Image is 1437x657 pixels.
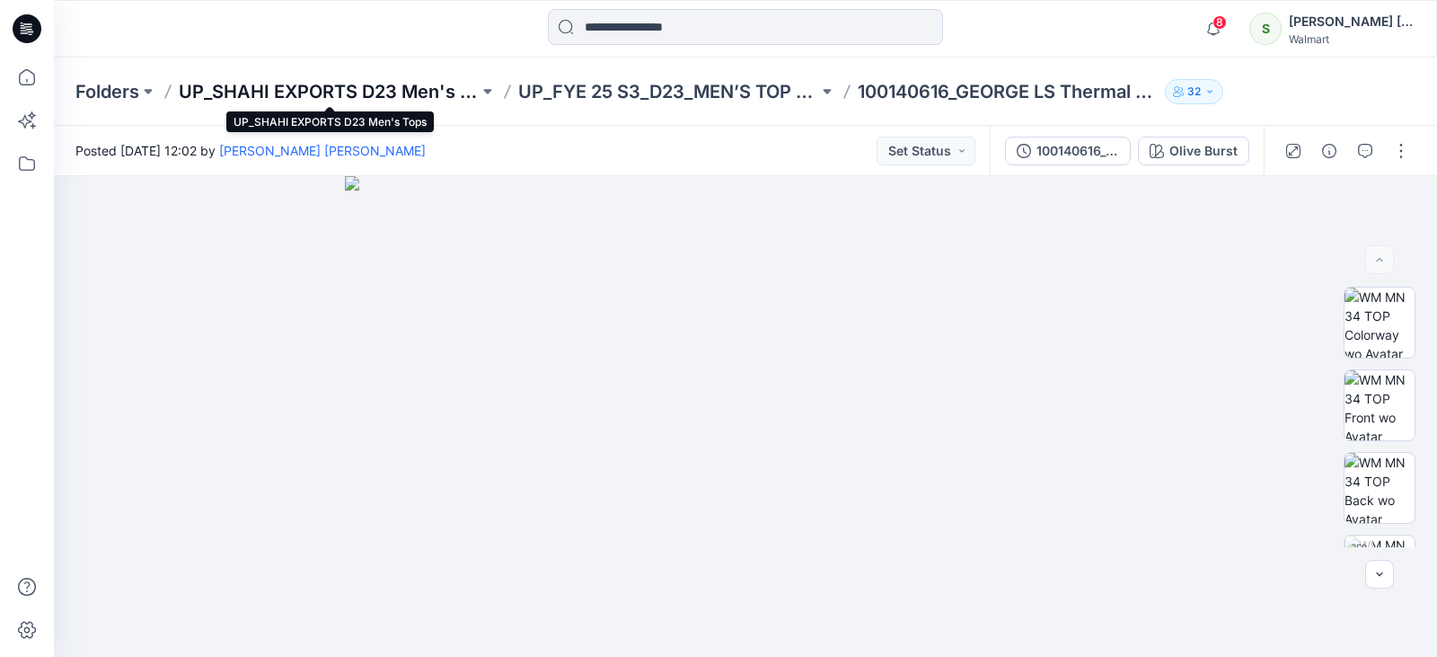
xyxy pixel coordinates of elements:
[1344,370,1415,440] img: WM MN 34 TOP Front wo Avatar
[1289,32,1415,46] div: Walmart
[1344,288,1415,358] img: WM MN 34 TOP Colorway wo Avatar
[75,79,139,104] a: Folders
[1344,536,1415,606] img: WM MN 34 TOP Turntable with Avatar
[1005,137,1131,165] button: 100140616_GEORGE LS Thermal Henley
[345,176,1146,657] img: eyJhbGciOiJIUzI1NiIsImtpZCI6IjAiLCJzbHQiOiJzZXMiLCJ0eXAiOiJKV1QifQ.eyJkYXRhIjp7InR5cGUiOiJzdG9yYW...
[1165,79,1223,104] button: 32
[1187,82,1201,102] p: 32
[1169,141,1238,161] div: Olive Burst
[1212,15,1227,30] span: 8
[179,79,479,104] a: UP_SHAHI EXPORTS D23 Men's Tops
[75,141,426,160] span: Posted [DATE] 12:02 by
[1036,141,1119,161] div: 100140616_GEORGE LS Thermal Henley
[518,79,818,104] a: UP_FYE 25 S3_D23_MEN’S TOP SHAHI
[1289,11,1415,32] div: [PERSON_NAME] ​[PERSON_NAME]
[1344,453,1415,523] img: WM MN 34 TOP Back wo Avatar
[858,79,1158,104] p: 100140616_GEORGE LS Thermal Henley
[1315,137,1344,165] button: Details
[1249,13,1282,45] div: S​
[1138,137,1249,165] button: Olive Burst
[219,143,426,158] a: [PERSON_NAME] ​[PERSON_NAME]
